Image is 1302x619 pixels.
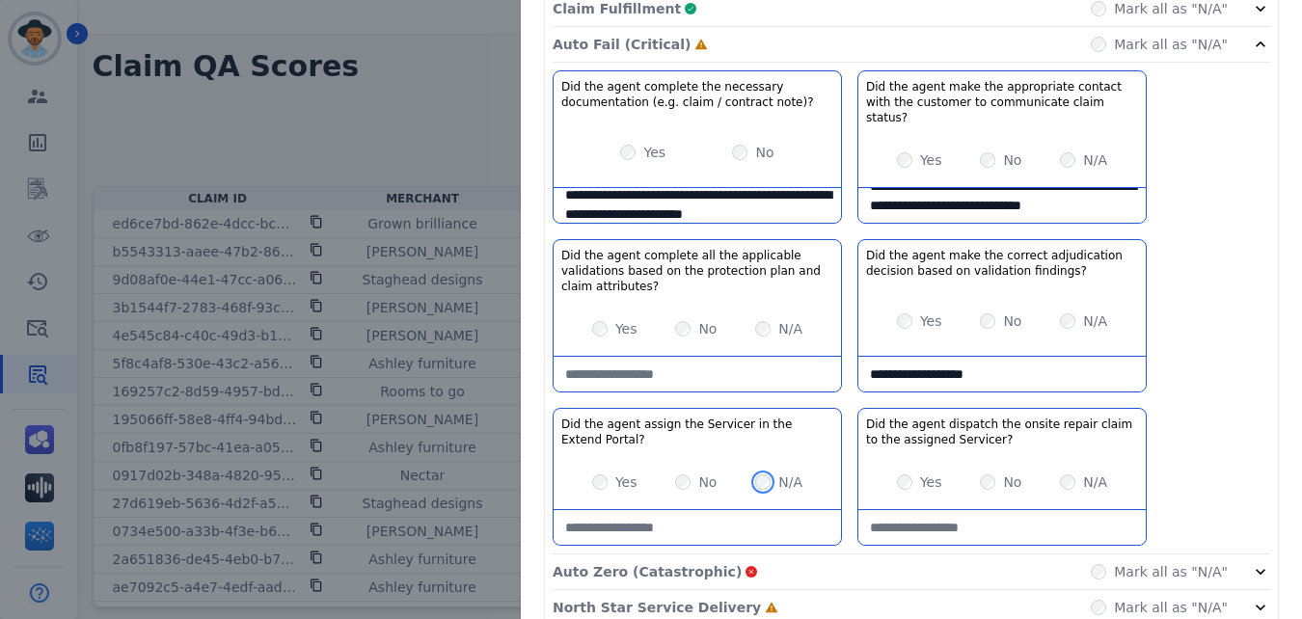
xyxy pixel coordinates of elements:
[698,319,717,338] label: No
[1003,311,1021,331] label: No
[755,143,773,162] label: No
[778,472,802,492] label: N/A
[1083,150,1107,170] label: N/A
[615,472,637,492] label: Yes
[561,417,833,447] h3: Did the agent assign the Servicer in the Extend Portal?
[643,143,665,162] label: Yes
[866,79,1138,125] h3: Did the agent make the appropriate contact with the customer to communicate claim status?
[1003,150,1021,170] label: No
[1114,598,1228,617] label: Mark all as "N/A"
[1114,562,1228,581] label: Mark all as "N/A"
[778,319,802,338] label: N/A
[561,79,833,110] h3: Did the agent complete the necessary documentation (e.g. claim / contract note)?
[1083,311,1107,331] label: N/A
[553,598,761,617] p: North Star Service Delivery
[866,248,1138,279] h3: Did the agent make the correct adjudication decision based on validation findings?
[1114,35,1228,54] label: Mark all as "N/A"
[920,472,942,492] label: Yes
[1083,472,1107,492] label: N/A
[920,311,942,331] label: Yes
[920,150,942,170] label: Yes
[1003,472,1021,492] label: No
[698,472,717,492] label: No
[561,248,833,294] h3: Did the agent complete all the applicable validations based on the protection plan and claim attr...
[866,417,1138,447] h3: Did the agent dispatch the onsite repair claim to the assigned Servicer?
[553,562,742,581] p: Auto Zero (Catastrophic)
[615,319,637,338] label: Yes
[553,35,691,54] p: Auto Fail (Critical)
